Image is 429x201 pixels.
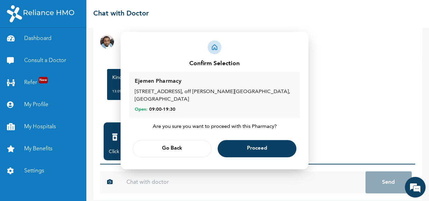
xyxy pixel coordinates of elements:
[3,178,68,183] span: Conversation
[13,34,28,52] img: d_794563401_company_1708531726252_794563401
[162,147,182,151] span: Go Back
[149,107,175,113] span: 09:00 - 19:30
[40,64,95,133] span: We're online!
[218,140,296,157] button: Proceed
[3,142,132,166] textarea: Type your message and hit 'Enter'
[68,166,132,188] div: FAQs
[135,88,294,104] div: [STREET_ADDRESS], off [PERSON_NAME][GEOGRAPHIC_DATA], [GEOGRAPHIC_DATA]
[129,59,300,68] h4: Confirm Selection
[247,147,267,151] span: Proceed
[36,39,116,48] div: Chat with us now
[133,140,211,157] button: Go Back
[113,3,130,20] div: Minimize live chat window
[129,124,300,130] div: Are you sure you want to proceed with this Pharmacy?
[135,107,147,113] span: Open:
[135,77,181,86] div: Ejemen Pharmacy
